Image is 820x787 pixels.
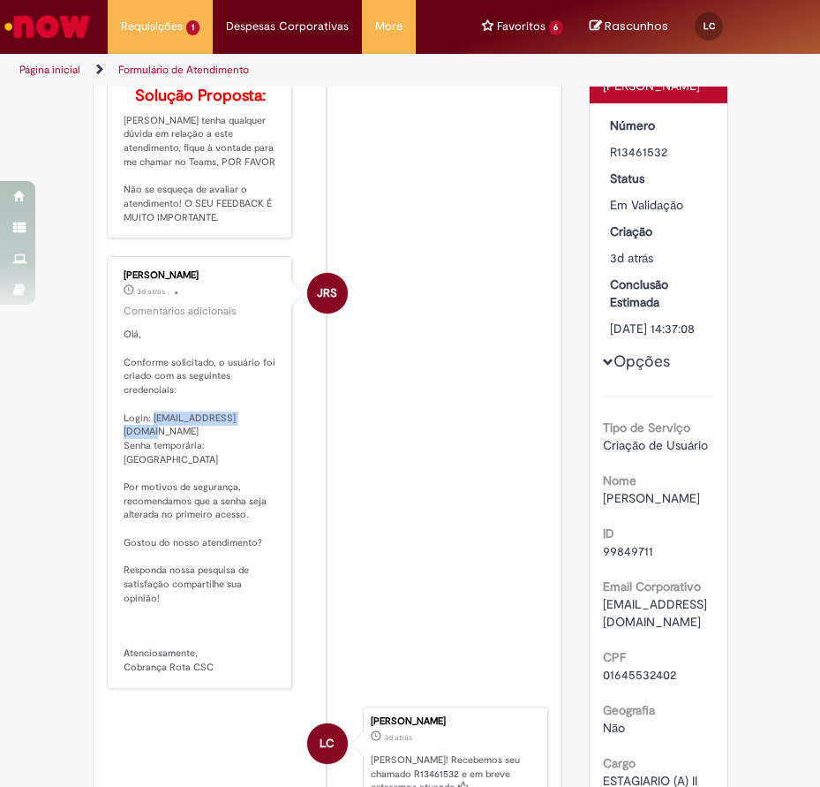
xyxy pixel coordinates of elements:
[317,272,337,314] span: JRS
[603,702,655,718] b: Geografia
[549,20,564,35] span: 6
[610,250,653,266] time: 29/08/2025 10:37:05
[2,9,93,44] img: ServiceNow
[603,490,700,506] span: [PERSON_NAME]
[124,328,278,675] p: Olá, Conforme solicitado, o usuário foi criado com as seguintes credenciais: Login: [EMAIL_ADDRES...
[497,18,545,35] span: Favoritos
[124,304,237,319] small: Comentários adicionais
[371,716,538,727] div: [PERSON_NAME]
[610,320,708,337] div: [DATE] 14:37:08
[137,286,165,297] span: 3d atrás
[605,18,668,34] span: Rascunhos
[610,249,708,267] div: 29/08/2025 10:37:05
[597,170,721,187] dt: Status
[603,420,690,435] b: Tipo de Serviço
[597,223,721,240] dt: Criação
[121,18,183,35] span: Requisições
[375,18,402,35] span: More
[124,270,278,281] div: [PERSON_NAME]
[603,526,614,541] b: ID
[603,437,708,453] span: Criação de Usuário
[603,543,653,559] span: 99849711
[137,286,165,297] time: 29/08/2025 10:53:22
[320,723,335,765] span: LC
[603,755,636,771] b: Cargo
[703,20,715,32] span: LC
[603,596,707,630] span: [EMAIL_ADDRESS][DOMAIN_NAME]
[13,54,397,87] ul: Trilhas de página
[603,720,625,736] span: Não
[226,18,349,35] span: Despesas Corporativas
[597,276,721,311] dt: Conclusão Estimada
[19,63,80,77] a: Página inicial
[307,723,348,764] div: Lucas Daniel Silva Figueiredo Costa
[186,20,199,35] span: 1
[590,18,668,34] a: No momento, sua lista de rascunhos tem 0 Itens
[603,649,626,665] b: CPF
[603,77,714,95] div: [PERSON_NAME]
[597,117,721,134] dt: Número
[384,732,412,743] span: 3d atrás
[610,143,708,161] div: R13461532
[603,473,636,488] b: Nome
[603,667,676,683] span: 01645532402
[384,732,412,743] time: 29/08/2025 10:37:05
[610,196,708,214] div: Em Validação
[118,63,249,77] a: Formulário de Atendimento
[124,87,278,224] p: [PERSON_NAME] tenha qualquer dúvida em relação a este atendimento, fique à vontade para me chamar...
[307,273,348,314] div: Jackeline Renata Silva Dos Santos
[135,86,266,106] b: Solução Proposta:
[603,579,701,594] b: Email Corporativo
[610,250,653,266] span: 3d atrás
